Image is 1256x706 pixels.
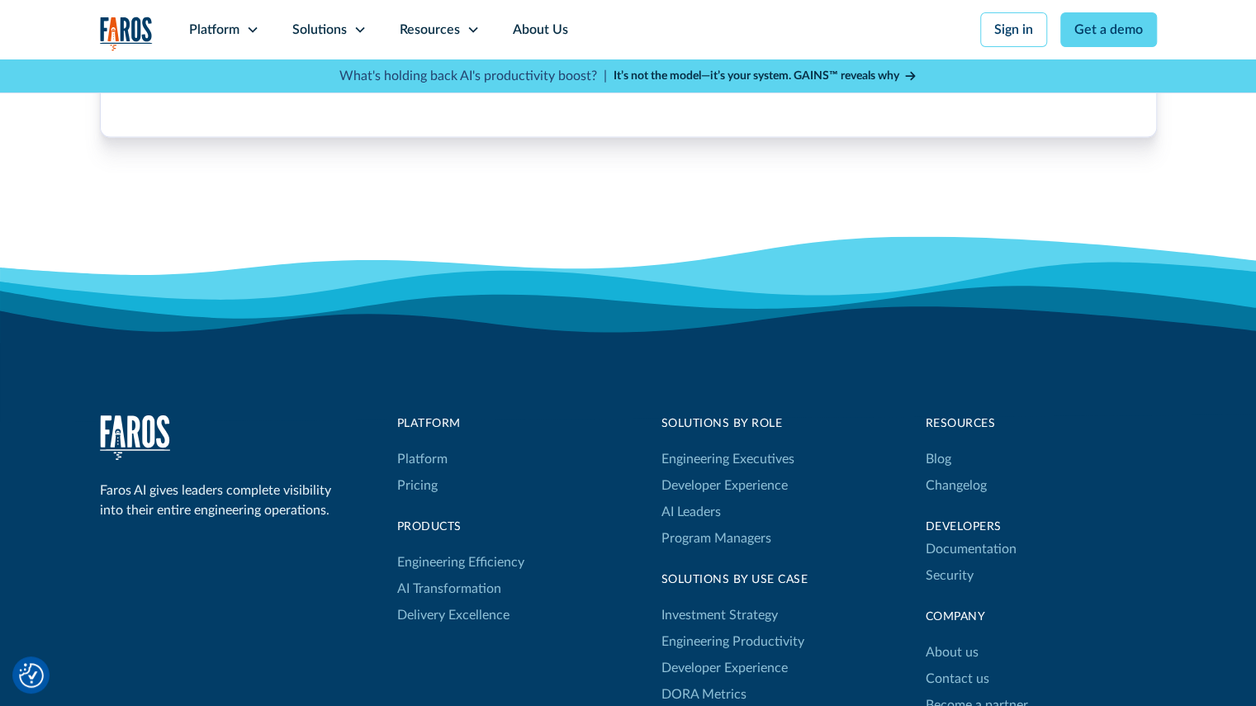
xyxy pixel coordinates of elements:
[661,498,721,524] a: AI Leaders
[661,524,794,551] a: Program Managers
[926,535,1017,561] a: Documentation
[661,571,808,588] div: Solutions By Use Case
[19,663,44,688] button: Cookie Settings
[339,66,607,86] p: What's holding back AI's productivity boost? |
[400,20,460,40] div: Resources
[100,480,339,519] div: Faros AI gives leaders complete visibility into their entire engineering operations.
[661,628,804,654] a: Engineering Productivity
[397,518,524,535] div: products
[100,415,170,460] a: home
[661,415,794,432] div: Solutions by Role
[100,17,153,50] img: Logo of the analytics and reporting company Faros.
[926,445,951,471] a: Blog
[397,548,524,575] a: Engineering Efficiency
[1060,12,1157,47] a: Get a demo
[661,601,778,628] a: Investment Strategy
[661,445,794,471] a: Engineering Executives
[980,12,1047,47] a: Sign in
[100,17,153,50] a: home
[926,518,1157,535] div: Developers
[926,638,979,665] a: About us
[926,561,974,588] a: Security
[661,471,788,498] a: Developer Experience
[397,471,438,498] a: Pricing
[926,415,1157,432] div: Resources
[926,608,1157,625] div: Company
[614,68,917,85] a: It’s not the model—it’s your system. GAINS™ reveals why
[614,70,899,82] strong: It’s not the model—it’s your system. GAINS™ reveals why
[189,20,239,40] div: Platform
[926,665,989,691] a: Contact us
[397,575,501,601] a: AI Transformation
[100,415,170,460] img: Faros Logo White
[926,471,987,498] a: Changelog
[397,601,510,628] a: Delivery Excellence
[292,20,347,40] div: Solutions
[661,654,788,680] a: Developer Experience
[397,445,448,471] a: Platform
[397,415,524,432] div: Platform
[19,663,44,688] img: Revisit consent button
